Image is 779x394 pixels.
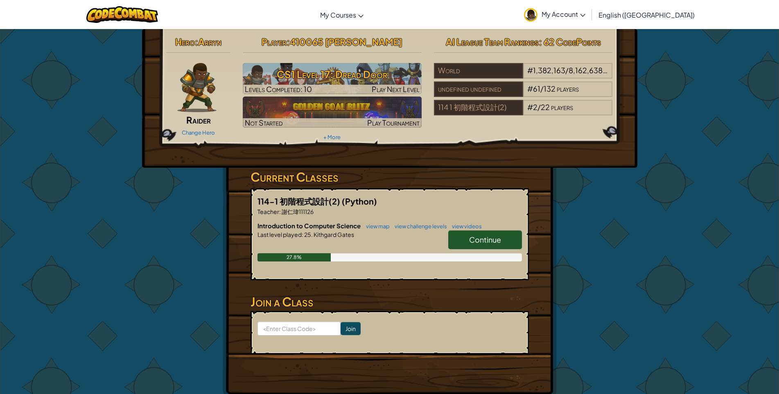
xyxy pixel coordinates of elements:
[257,222,362,230] span: Introduction to Computer Science
[251,168,529,186] h3: Current Classes
[342,196,377,206] span: (Python)
[520,2,589,27] a: My Account
[251,293,529,311] h3: Join a Class
[533,65,565,75] span: 1,382,163
[434,71,613,80] a: World#1,382,163/8,162,638players
[551,102,573,112] span: players
[446,36,539,47] span: AI League Team Rankings
[316,4,368,26] a: My Courses
[362,223,390,230] a: view map
[186,114,211,126] span: Raider
[367,118,420,127] span: Play Tournament
[243,63,422,94] img: CS1 Level 17: Dread Door
[198,36,221,47] span: Arryn
[303,231,313,238] span: 25.
[539,36,601,47] span: : 62 CodePoints
[469,235,501,244] span: Continue
[262,36,287,47] span: Player
[448,223,482,230] a: view videos
[86,6,158,23] img: CodeCombat logo
[434,81,523,97] div: undefined undefined
[175,36,195,47] span: Hero
[243,63,422,94] a: Play Next Level
[287,36,290,47] span: :
[527,102,533,112] span: #
[182,129,215,136] a: Change Hero
[541,102,550,112] span: 22
[245,84,312,94] span: Levels Completed: 10
[257,253,331,261] div: 27.8%
[245,118,283,127] span: Not Started
[290,36,402,47] span: 410065 [PERSON_NAME]
[434,63,523,79] div: World
[243,97,422,128] img: Golden Goal
[434,89,613,99] a: undefined undefined#61/132players
[542,10,585,18] span: My Account
[544,84,555,93] span: 132
[533,102,537,112] span: 2
[372,84,420,94] span: Play Next Level
[302,231,303,238] span: :
[434,108,613,117] a: 114 1 初階程式設計(2)#2/22players
[565,65,569,75] span: /
[594,4,699,26] a: English ([GEOGRAPHIC_DATA])
[323,134,341,140] a: + More
[195,36,198,47] span: :
[320,11,356,19] span: My Courses
[533,84,540,93] span: 61
[524,8,537,22] img: avatar
[557,84,579,93] span: players
[243,97,422,128] a: Not StartedPlay Tournament
[341,322,361,335] input: Join
[391,223,447,230] a: view challenge levels
[434,100,523,115] div: 114 1 初階程式設計(2)
[537,102,541,112] span: /
[569,65,607,75] span: 8,162,638
[243,65,422,83] h3: CS1 Level 17: Dread Door
[257,322,341,335] input: <Enter Class Code>
[527,65,533,75] span: #
[177,63,217,112] img: raider-pose.png
[598,11,695,19] span: English ([GEOGRAPHIC_DATA])
[540,84,544,93] span: /
[257,196,342,206] span: 114-1 初階程式設計(2)
[527,84,533,93] span: #
[257,208,279,215] span: Teacher
[313,231,354,238] span: Kithgard Gates
[257,231,302,238] span: Last level played
[279,208,281,215] span: :
[281,208,314,215] span: 謝仁瑋111126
